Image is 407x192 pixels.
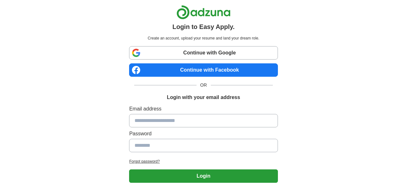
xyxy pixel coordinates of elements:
[172,22,235,32] h1: Login to Easy Apply.
[129,159,278,164] a: Forgot password?
[130,35,276,41] p: Create an account, upload your resume and land your dream role.
[129,46,278,60] a: Continue with Google
[129,130,278,138] label: Password
[129,63,278,77] a: Continue with Facebook
[197,82,211,89] span: OR
[167,94,240,101] h1: Login with your email address
[176,5,231,19] img: Adzuna logo
[129,105,278,113] label: Email address
[129,169,278,183] button: Login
